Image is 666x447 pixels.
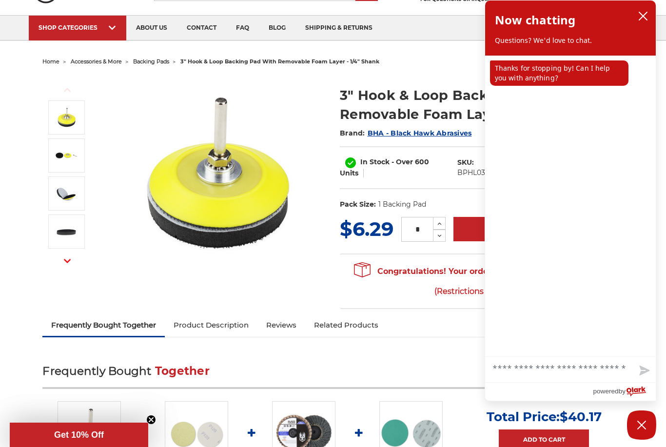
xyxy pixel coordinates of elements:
[177,16,226,40] a: contact
[54,181,78,206] img: Empire Abrasives 3-inch backing pad with foam layer peeled back to show durable hook and loop fas...
[354,262,609,301] span: Congratulations! Your order qualifies for FREE SHIPPING
[257,314,305,336] a: Reviews
[487,409,602,425] p: Total Price:
[485,56,656,356] div: chat
[457,157,474,168] dt: SKU:
[54,143,78,168] img: Disassembled view of Empire Abrasives 3-inch hook and loop backing pad, showing the foam pad, bac...
[593,383,656,401] a: Powered by Olark
[340,86,624,124] h1: 3" Hook & Loop Backing Pad with Removable Foam Layer - 1/4" Shank
[360,157,390,166] span: In Stock
[631,360,656,382] button: Send message
[180,58,379,65] span: 3" hook & loop backing pad with removable foam layer - 1/4" shank
[42,364,151,378] span: Frequently Bought
[146,415,156,425] button: Close teaser
[54,430,104,440] span: Get 10% Off
[295,16,382,40] a: shipping & returns
[42,314,165,336] a: Frequently Bought Together
[71,58,122,65] a: accessories & more
[619,385,626,397] span: by
[495,36,646,45] p: Questions? We'd love to chat.
[259,16,295,40] a: blog
[56,251,79,272] button: Next
[42,58,59,65] a: home
[133,58,169,65] a: backing pads
[635,9,651,23] button: close chatbox
[378,199,426,210] dd: 1 Backing Pad
[126,16,177,40] a: about us
[593,385,618,397] span: powered
[340,169,358,177] span: Units
[10,423,148,447] div: Get 10% OffClose teaser
[305,314,387,336] a: Related Products
[226,16,259,40] a: faq
[340,199,376,210] dt: Pack Size:
[490,60,628,86] p: Thanks for stopping by! Can I help you with anything?
[368,129,472,137] a: BHA - Black Hawk Abrasives
[392,157,413,166] span: - Over
[457,168,490,178] dd: BPHL030
[118,76,313,271] img: Close-up of Empire Abrasives 3-inch hook and loop backing pad with a removable foam layer and 1/4...
[415,157,429,166] span: 600
[165,314,257,336] a: Product Description
[340,129,365,137] span: Brand:
[39,24,117,31] div: SHOP CATEGORIES
[54,105,78,130] img: Close-up of Empire Abrasives 3-inch hook and loop backing pad with a removable foam layer and 1/4...
[155,364,210,378] span: Together
[560,409,602,425] span: $40.17
[340,217,393,241] span: $6.29
[627,410,656,440] button: Close Chatbox
[495,10,575,30] h2: Now chatting
[54,219,78,244] img: 3-inch foam pad featuring a durable hook and loop design, ideal for various sanding tasks.
[56,79,79,100] button: Previous
[354,282,609,301] span: (Restrictions may apply)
